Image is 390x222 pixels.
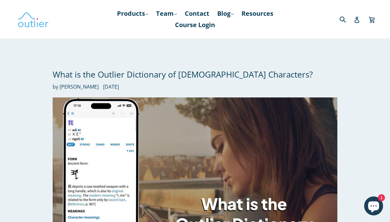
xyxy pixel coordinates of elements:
[53,83,99,91] span: by [PERSON_NAME]
[17,10,49,28] img: Outlier Linguistics
[238,8,276,19] a: Resources
[103,83,119,90] time: [DATE]
[153,8,180,19] a: Team
[338,13,355,26] input: Search
[362,196,385,217] inbox-online-store-chat: Shopify online store chat
[214,8,237,19] a: Blog
[53,69,313,80] a: What is the Outlier Dictionary of [DEMOGRAPHIC_DATA] Characters?
[114,8,151,19] a: Products
[172,19,218,31] a: Course Login
[182,8,212,19] a: Contact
